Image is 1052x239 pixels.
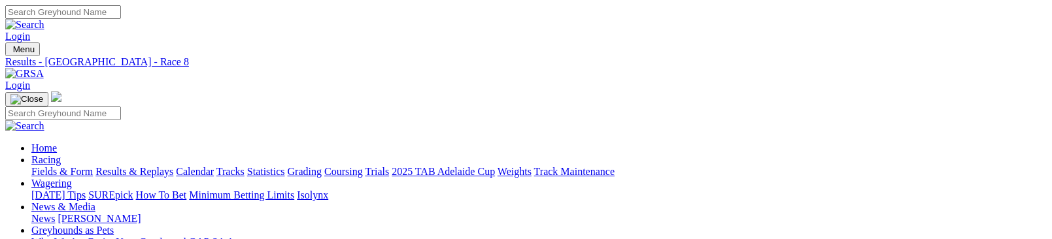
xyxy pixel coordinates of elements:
[136,189,187,200] a: How To Bet
[31,225,114,236] a: Greyhounds as Pets
[297,189,328,200] a: Isolynx
[534,166,615,177] a: Track Maintenance
[51,91,61,102] img: logo-grsa-white.png
[31,213,1047,225] div: News & Media
[31,166,1047,178] div: Racing
[189,189,294,200] a: Minimum Betting Limits
[5,19,44,31] img: Search
[5,56,1047,68] a: Results - [GEOGRAPHIC_DATA] - Race 8
[31,154,61,165] a: Racing
[31,142,57,153] a: Home
[31,213,55,224] a: News
[392,166,495,177] a: 2025 TAB Adelaide Cup
[10,94,43,104] img: Close
[31,166,93,177] a: Fields & Form
[5,5,121,19] input: Search
[5,31,30,42] a: Login
[176,166,214,177] a: Calendar
[498,166,532,177] a: Weights
[5,68,44,80] img: GRSA
[95,166,173,177] a: Results & Replays
[216,166,245,177] a: Tracks
[5,42,40,56] button: Toggle navigation
[288,166,322,177] a: Grading
[31,189,1047,201] div: Wagering
[88,189,133,200] a: SUREpick
[247,166,285,177] a: Statistics
[31,189,86,200] a: [DATE] Tips
[31,201,95,212] a: News & Media
[5,80,30,91] a: Login
[5,120,44,132] img: Search
[365,166,389,177] a: Trials
[5,106,121,120] input: Search
[58,213,141,224] a: [PERSON_NAME]
[5,92,48,106] button: Toggle navigation
[31,178,72,189] a: Wagering
[13,44,35,54] span: Menu
[324,166,363,177] a: Coursing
